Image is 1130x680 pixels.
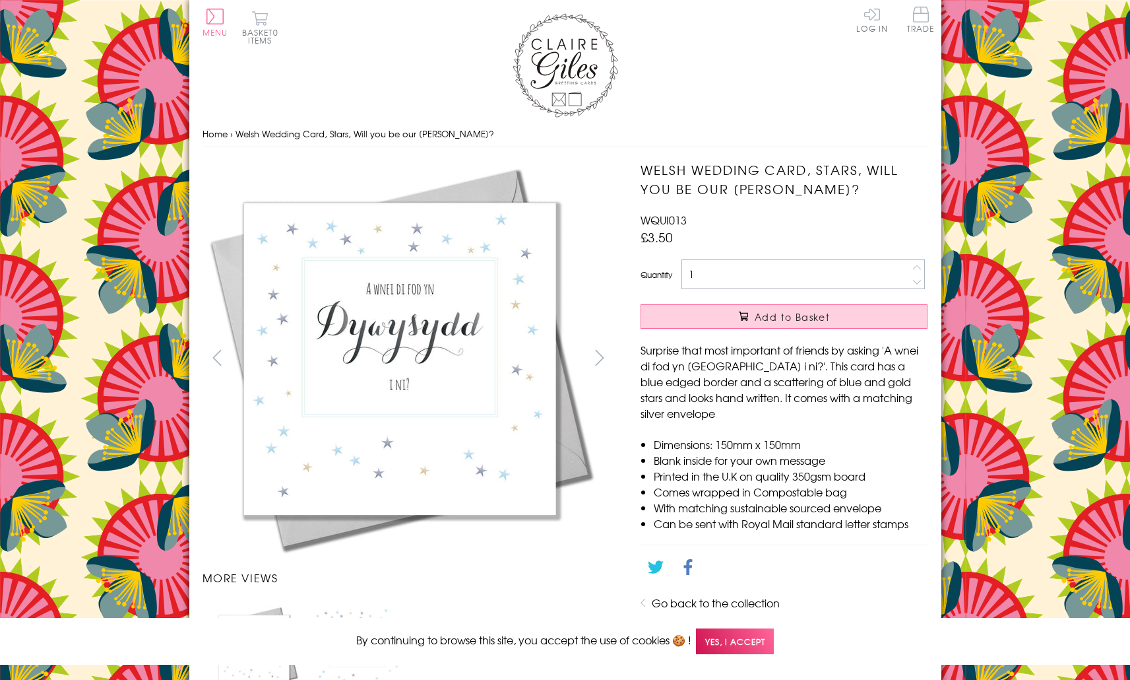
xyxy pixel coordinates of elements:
[856,7,888,32] a: Log In
[203,343,232,372] button: prev
[654,452,927,468] li: Blank inside for your own message
[203,127,228,140] a: Home
[203,160,598,557] img: Welsh Wedding Card, Stars, Will you be our Usher?
[235,127,494,140] span: Welsh Wedding Card, Stars, Will you be our [PERSON_NAME]?
[513,13,618,118] img: Claire Giles Greetings Cards
[242,11,278,44] button: Basket0 items
[652,595,780,611] a: Go back to the collection
[641,269,672,281] label: Quantity
[654,468,927,484] li: Printed in the U.K on quality 350gsm board
[641,342,927,421] p: Surprise that most important of friends by asking 'A wnei di fod yn [GEOGRAPHIC_DATA] i ni?'. Thi...
[203,9,228,36] button: Menu
[755,310,830,323] span: Add to Basket
[641,228,673,246] span: £3.50
[203,121,928,148] nav: breadcrumbs
[654,516,927,531] li: Can be sent with Royal Mail standard letter stamps
[641,212,687,228] span: WQUI013
[696,629,774,654] span: Yes, I accept
[654,484,927,500] li: Comes wrapped in Compostable bag
[641,304,927,329] button: Add to Basket
[907,7,935,35] a: Trade
[907,7,935,32] span: Trade
[230,127,233,140] span: ›
[203,26,228,38] span: Menu
[654,436,927,452] li: Dimensions: 150mm x 150mm
[248,26,278,46] span: 0 items
[654,500,927,516] li: With matching sustainable sourced envelope
[584,343,614,372] button: next
[203,570,615,586] h3: More views
[641,160,927,199] h1: Welsh Wedding Card, Stars, Will you be our [PERSON_NAME]?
